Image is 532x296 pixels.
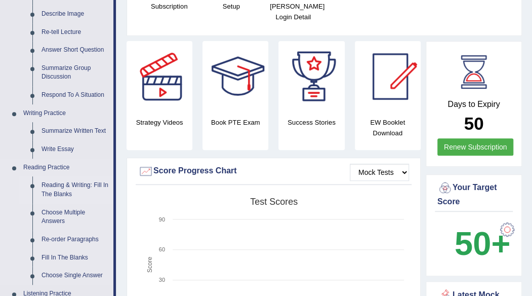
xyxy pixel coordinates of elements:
[19,104,113,123] a: Writing Practice
[159,277,165,283] text: 30
[37,140,113,159] a: Write Essay
[146,256,153,273] tspan: Score
[127,117,192,128] h4: Strategy Videos
[464,114,483,133] b: 50
[37,86,113,104] a: Respond To A Situation
[37,41,113,59] a: Answer Short Question
[250,197,298,207] tspan: Test scores
[37,176,113,203] a: Reading & Writing: Fill In The Blanks
[37,59,113,86] a: Summarize Group Discussion
[138,164,409,179] div: Score Progress Chart
[278,117,344,128] h4: Success Stories
[437,138,514,156] a: Renew Subscription
[37,231,113,249] a: Re-order Paragraphs
[159,246,165,252] text: 60
[37,122,113,140] a: Summarize Written Text
[437,180,510,208] div: Your Target Score
[355,117,421,138] h4: EW Booklet Download
[37,204,113,231] a: Choose Multiple Answers
[37,267,113,285] a: Choose Single Answer
[37,5,113,23] a: Describe Image
[37,23,113,42] a: Re-tell Lecture
[455,225,510,262] b: 50+
[202,117,268,128] h4: Book PTE Exam
[19,159,113,177] a: Reading Practice
[37,249,113,267] a: Fill In The Blanks
[159,216,165,223] text: 90
[437,100,510,109] h4: Days to Expiry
